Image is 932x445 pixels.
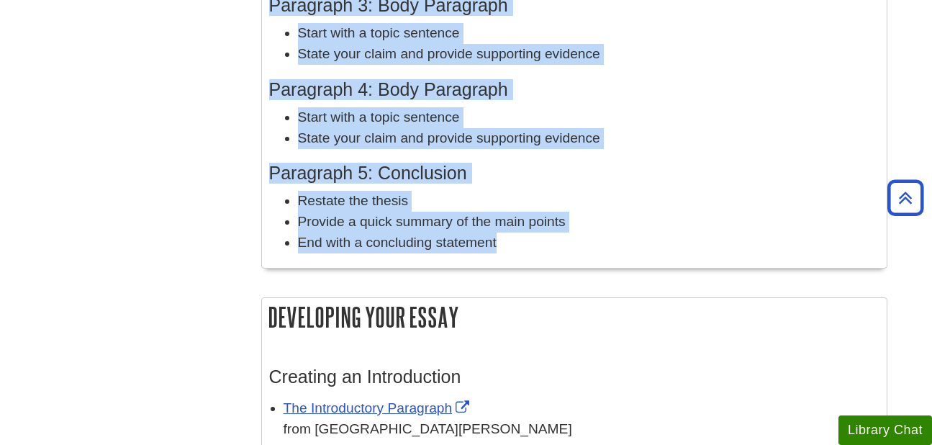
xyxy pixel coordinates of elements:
[298,212,879,233] li: Provide a quick summary of the main points
[298,44,879,65] li: State your claim and provide supporting evidence
[269,163,879,184] h3: Paragraph 5: Conclusion
[284,419,879,440] div: from [GEOGRAPHIC_DATA][PERSON_NAME]
[882,188,928,207] a: Back to Top
[298,191,879,212] li: Restate the thesis
[838,415,932,445] button: Library Chat
[298,128,879,149] li: State your claim and provide supporting evidence
[262,298,887,336] h2: Developing Your Essay
[298,233,879,253] li: End with a concluding statement
[284,400,474,415] a: Link opens in new window
[298,107,879,128] li: Start with a topic sentence
[269,367,879,387] h3: Creating an Introduction
[298,23,879,44] li: Start with a topic sentence
[269,79,879,100] h3: Paragraph 4: Body Paragraph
